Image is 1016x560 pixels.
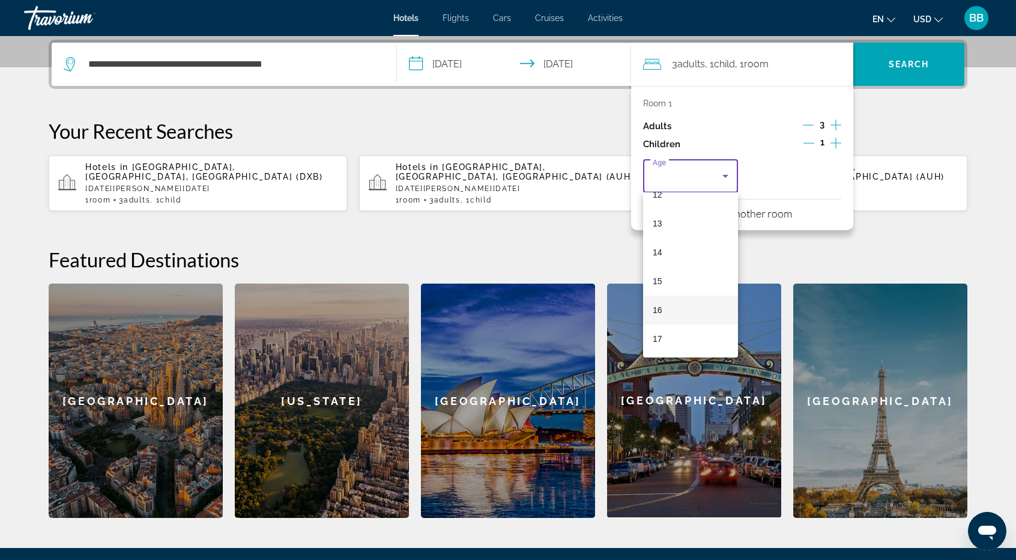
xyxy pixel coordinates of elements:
mat-option: 13 years old [643,209,738,238]
span: 16 [653,303,662,317]
mat-option: 15 years old [643,267,738,296]
span: 13 [653,216,662,231]
mat-option: 17 years old [643,324,738,353]
mat-option: 16 years old [643,296,738,324]
mat-option: 14 years old [643,238,738,267]
iframe: Кнопка запуска окна обмена сообщениями [968,512,1006,550]
span: 17 [653,332,662,346]
mat-option: 12 years old [643,180,738,209]
span: 15 [653,274,662,288]
span: 14 [653,245,662,260]
span: 12 [653,187,662,202]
